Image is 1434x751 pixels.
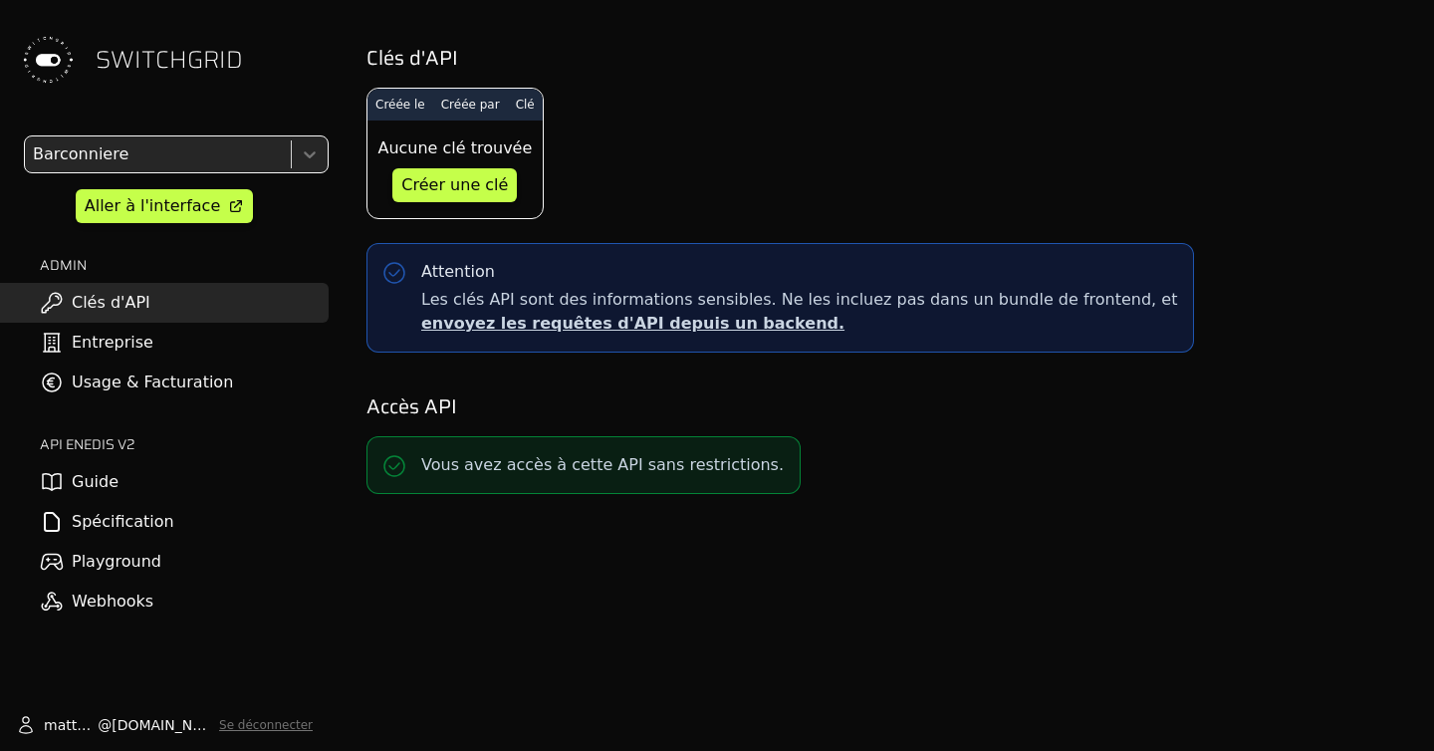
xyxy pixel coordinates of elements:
div: Créer une clé [401,173,508,197]
h2: ADMIN [40,255,329,275]
img: Switchgrid Logo [16,28,80,92]
h2: API ENEDIS v2 [40,434,329,454]
div: Attention [421,260,495,284]
span: Aucune clé trouvée [377,136,532,160]
h2: Clés d'API [366,44,1406,72]
span: [DOMAIN_NAME] [112,715,211,735]
span: matthieu [44,715,98,735]
th: Clé [508,89,543,121]
div: Aller à l'interface [85,194,220,218]
th: Créée par [433,89,508,121]
th: Créée le [367,89,433,121]
button: Se déconnecter [219,717,313,733]
h2: Accès API [366,392,1406,420]
span: SWITCHGRID [96,44,243,76]
p: envoyez les requêtes d'API depuis un backend. [421,312,1177,336]
span: @ [98,715,112,735]
p: Vous avez accès à cette API sans restrictions. [421,453,784,477]
button: Créer une clé [392,168,517,202]
span: Les clés API sont des informations sensibles. Ne les incluez pas dans un bundle de frontend, et [421,288,1177,336]
a: Aller à l'interface [76,189,253,223]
